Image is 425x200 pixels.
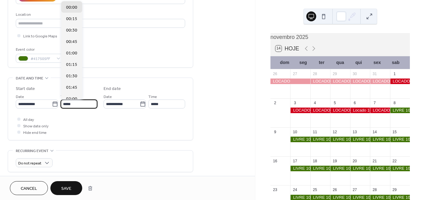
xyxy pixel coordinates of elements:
div: LIVRE 10h às 17h [310,166,330,171]
div: sab [386,56,405,69]
div: LOCADO 10h às 17h [390,79,410,84]
div: 13 [352,129,357,134]
div: 29 [332,71,338,76]
div: LOCADO [270,79,310,84]
div: LIVRE 10h às 17h [370,166,390,171]
div: 10 [292,129,298,134]
span: Date and time [16,75,43,82]
div: 15 [392,129,397,134]
div: 26 [273,71,278,76]
div: 23 [273,187,278,193]
button: 14Hoje [273,44,301,53]
div: 12 [332,129,338,134]
span: 01:30 [66,73,77,79]
div: 26 [332,187,338,193]
div: sex [368,56,386,69]
span: #417505FF [31,56,53,62]
div: 29 [392,187,397,193]
span: Save [61,185,71,192]
div: 19 [332,158,338,164]
div: 30 [352,71,357,76]
div: LOCADO 10h às 17h [290,108,310,113]
span: 01:00 [66,50,77,57]
div: 27 [292,71,298,76]
span: 02:00 [66,96,77,102]
div: LOCADO 10h às 17h [370,108,390,113]
div: LIVRE 10h às 17h [290,166,310,171]
span: Link to Google Maps [23,33,57,40]
div: 27 [352,187,357,193]
div: novembro 2025 [270,33,410,41]
span: Cancel [21,185,37,192]
div: LOCADO 10h às 17h [330,108,350,113]
div: Locado 10h às 17h [350,108,370,113]
span: Do not repeat [18,160,41,167]
span: Date [104,94,112,100]
span: Show date only [23,123,49,130]
div: 21 [372,158,377,164]
div: 7 [372,100,377,105]
div: qua [331,56,350,69]
span: 00:00 [66,4,77,11]
div: 22 [392,158,397,164]
div: LOCADO 10h às 17h [370,79,390,84]
div: 2 [273,100,278,105]
div: 28 [372,187,377,193]
span: Recurring event [16,148,49,154]
span: 00:30 [66,27,77,34]
button: Save [50,181,82,195]
div: LOCADO 10h às 17h [350,79,370,84]
div: 16 [273,158,278,164]
span: Time [148,94,157,100]
div: 20 [352,158,357,164]
div: 14 [372,129,377,134]
div: LIVRE 10h às 17h [290,137,310,142]
div: dom [275,56,294,69]
div: LOCADO 10h às 17h [330,79,350,84]
button: Cancel [10,181,48,195]
div: 24 [292,187,298,193]
div: LIVRE 10h às 17h [390,108,410,113]
div: LIVRE 10h às 17h [330,137,350,142]
div: 25 [312,187,317,193]
span: 01:45 [66,84,77,91]
div: 8 [392,100,397,105]
div: 11 [312,129,317,134]
div: 18 [312,158,317,164]
div: qui [349,56,368,69]
div: End date [104,86,121,92]
div: Event color [16,46,62,53]
div: Start date [16,86,35,92]
div: LIVRE 10h às 17h [310,137,330,142]
span: 00:15 [66,16,77,22]
div: 4 [312,100,317,105]
div: LIVRE 10h às 17h [330,166,350,171]
div: seg [294,56,312,69]
div: LIVRE 10h às 17h [390,137,410,142]
div: 5 [332,100,338,105]
span: Date [16,94,24,100]
div: 28 [312,71,317,76]
div: 9 [273,129,278,134]
div: LIVRE 10h às 17h [370,137,390,142]
div: LOCADO 10h às 17h [310,108,330,113]
span: 00:45 [66,39,77,45]
span: Time [61,94,69,100]
span: Hide end time [23,130,47,136]
div: Location [16,11,184,18]
span: All day [23,117,34,123]
div: LOCADO 10h às 17h [310,79,330,84]
div: 1 [392,71,397,76]
div: LIVRE 10h às 17h [350,166,370,171]
div: 31 [372,71,377,76]
div: ter [312,56,331,69]
div: 6 [352,100,357,105]
div: LIVRE 10h às 17h [390,166,410,171]
div: 17 [292,158,298,164]
div: 3 [292,100,298,105]
div: LIVRE 10h às 17h [350,137,370,142]
span: 01:15 [66,62,77,68]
